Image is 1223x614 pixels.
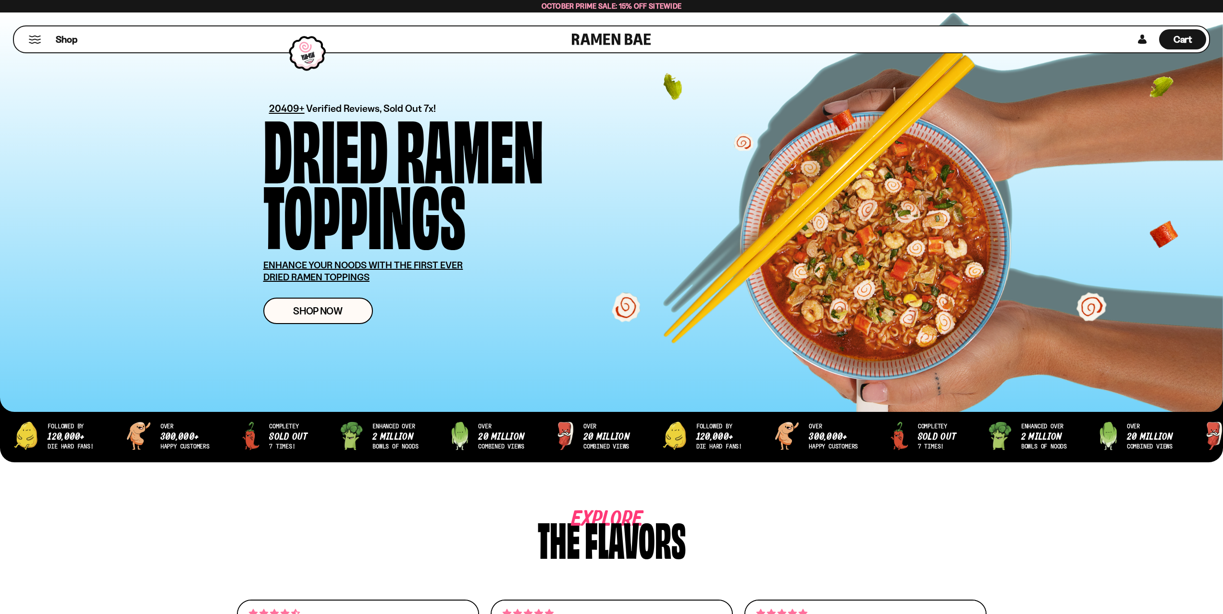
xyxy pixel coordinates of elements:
div: flavors [585,515,686,561]
div: Toppings [263,179,466,245]
div: The [538,515,580,561]
span: Cart [1174,34,1192,45]
span: Shop [56,33,77,46]
span: Explore [571,515,614,524]
div: Dried [263,113,388,179]
div: Ramen [396,113,544,179]
button: Mobile Menu Trigger [28,36,41,44]
a: Shop [56,29,77,49]
span: Shop Now [293,306,343,316]
span: October Prime Sale: 15% off Sitewide [542,1,682,11]
a: Shop Now [263,298,373,324]
u: ENHANCE YOUR NOODS WITH THE FIRST EVER DRIED RAMEN TOPPINGS [263,259,463,283]
div: Cart [1159,26,1206,52]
